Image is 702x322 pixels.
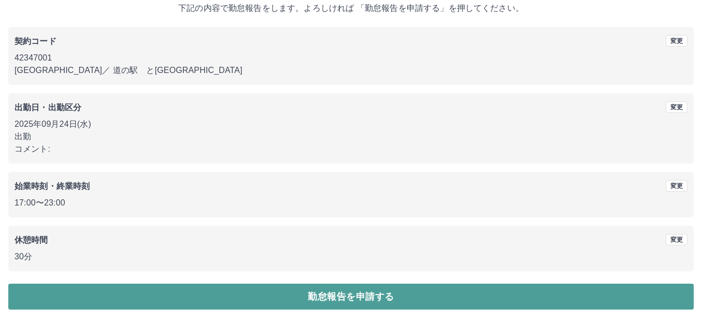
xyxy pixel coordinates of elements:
p: 30分 [15,251,687,263]
p: [GEOGRAPHIC_DATA] ／ 道の駅 と[GEOGRAPHIC_DATA] [15,64,687,77]
p: 下記の内容で勤怠報告をします。よろしければ 「勤怠報告を申請する」を押してください。 [8,2,694,14]
p: コメント: [15,143,687,155]
p: 出勤 [15,130,687,143]
b: 休憩時間 [15,236,48,244]
p: 2025年09月24日(水) [15,118,687,130]
p: 42347001 [15,52,687,64]
b: 出勤日・出勤区分 [15,103,81,112]
button: 変更 [666,101,687,113]
b: 契約コード [15,37,56,46]
p: 17:00 〜 23:00 [15,197,687,209]
b: 始業時刻・終業時刻 [15,182,90,191]
button: 勤怠報告を申請する [8,284,694,310]
button: 変更 [666,35,687,47]
button: 変更 [666,180,687,192]
button: 変更 [666,234,687,245]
